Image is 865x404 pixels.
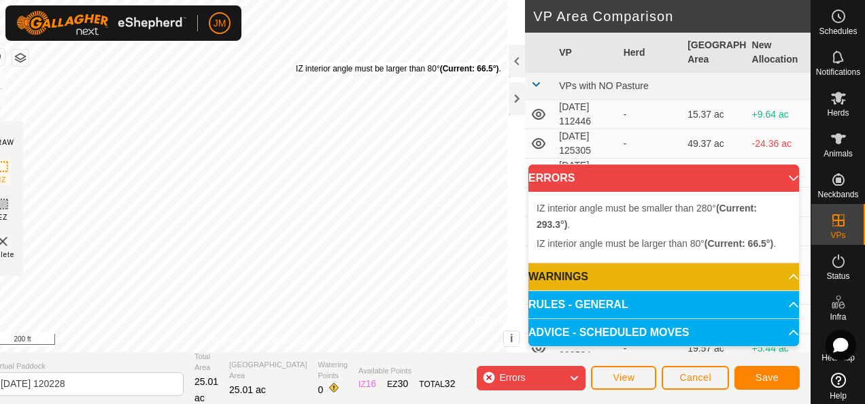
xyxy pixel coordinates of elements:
[318,359,348,382] span: Watering Points
[624,137,677,151] div: -
[194,351,218,373] span: Total Area
[819,27,857,35] span: Schedules
[398,378,409,389] span: 30
[554,100,617,129] td: [DATE] 112446
[554,129,617,158] td: [DATE] 125305
[528,299,628,310] span: RULES - GENERAL
[12,50,29,66] button: Map Layers
[528,173,575,184] span: ERRORS
[510,333,513,344] span: i
[537,238,776,249] span: IZ interior angle must be larger than 80° .
[194,376,218,403] span: 25.01 ac
[296,63,501,75] div: IZ interior angle must be larger than 80° .
[662,366,729,390] button: Cancel
[554,158,617,188] td: [DATE] 115548
[366,378,377,389] span: 16
[358,377,376,391] div: IZ
[214,16,226,31] span: JM
[747,334,811,363] td: +5.44 ac
[419,377,455,391] div: TOTAL
[682,334,746,363] td: 19.57 ac
[528,327,689,338] span: ADVICE - SCHEDULED MOVES
[821,354,855,362] span: Heatmap
[816,68,860,76] span: Notifications
[528,263,799,290] p-accordion-header: WARNINGS
[200,335,251,347] a: Privacy Policy
[734,366,800,390] button: Save
[387,377,408,391] div: EZ
[830,392,847,400] span: Help
[528,271,588,282] span: WARNINGS
[747,158,811,188] td: -3.56 ac
[613,372,634,383] span: View
[440,64,499,73] b: (Current: 66.5°)
[499,372,525,383] span: Errors
[747,33,811,73] th: New Allocation
[747,100,811,129] td: +9.64 ac
[826,272,849,280] span: Status
[528,165,799,192] p-accordion-header: ERRORS
[267,335,307,347] a: Contact Us
[682,100,746,129] td: 15.37 ac
[528,319,799,346] p-accordion-header: ADVICE - SCHEDULED MOVES
[624,107,677,122] div: -
[445,378,456,389] span: 32
[537,203,757,230] span: IZ interior angle must be smaller than 280° .
[528,192,799,263] p-accordion-content: ERRORS
[830,231,845,239] span: VPs
[756,372,779,383] span: Save
[559,80,649,91] span: VPs with NO Pasture
[682,33,746,73] th: [GEOGRAPHIC_DATA] Area
[618,33,682,73] th: Herd
[16,11,186,35] img: Gallagher Logo
[830,313,846,321] span: Infra
[827,109,849,117] span: Herds
[591,366,656,390] button: View
[358,365,455,377] span: Available Points
[682,129,746,158] td: 49.37 ac
[817,190,858,199] span: Neckbands
[747,129,811,158] td: -24.36 ac
[229,359,307,382] span: [GEOGRAPHIC_DATA] Area
[824,150,853,158] span: Animals
[504,331,519,346] button: i
[533,8,811,24] h2: VP Area Comparison
[318,384,324,395] span: 0
[679,372,711,383] span: Cancel
[528,291,799,318] p-accordion-header: RULES - GENERAL
[624,341,677,356] div: -
[705,238,773,249] b: (Current: 66.5°)
[554,334,617,363] td: [DATE] 093534
[682,158,746,188] td: 28.57 ac
[554,33,617,73] th: VP
[229,384,266,395] span: 25.01 ac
